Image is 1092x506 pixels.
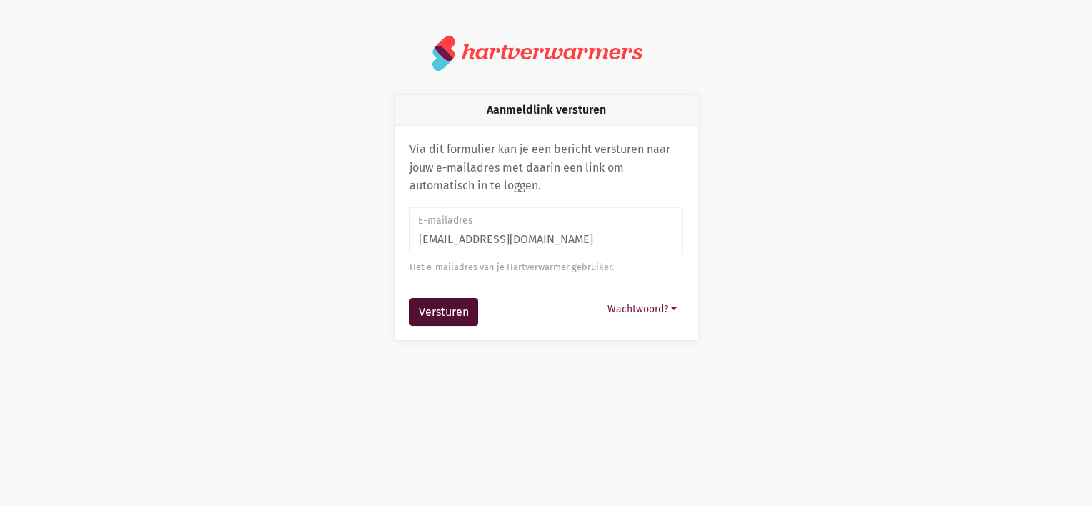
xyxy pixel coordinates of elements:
[409,140,683,195] p: Via dit formulier kan je een bericht versturen naar jouw e-mailadres met daarin een link om autom...
[395,95,698,126] div: Aanmeldlink versturen
[432,34,660,71] a: hartverwarmers
[418,213,673,229] label: E-mailadres
[432,34,456,71] img: logo.svg
[409,207,683,327] form: Aanmeldlink versturen
[601,298,683,320] button: Wachtwoord?
[409,260,683,274] div: Het e-mailadres van je Hartverwarmer gebruiker.
[409,298,478,327] button: Versturen
[462,39,642,65] div: hartverwarmers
